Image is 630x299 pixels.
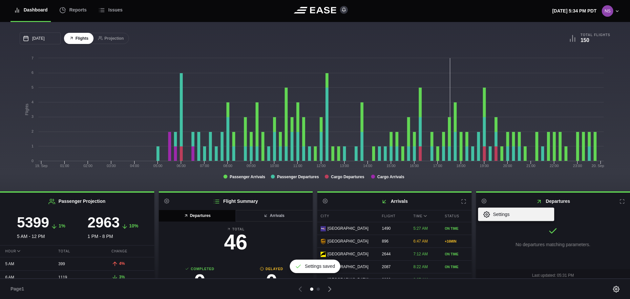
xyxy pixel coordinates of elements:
[200,164,209,168] text: 07:00
[379,273,409,286] div: 2030
[445,226,468,231] div: ON TIME
[31,115,33,118] text: 3
[130,164,139,168] text: 04:00
[5,215,77,240] div: 5 AM - 12 PM
[340,164,349,168] text: 13:00
[277,175,319,179] tspan: Passenger Departures
[413,252,428,256] span: 7:12 AM
[20,32,61,44] input: mm/dd/yyyy
[327,264,368,270] span: [GEOGRAPHIC_DATA]
[53,258,101,270] div: 399
[153,164,162,168] text: 05:00
[35,164,48,168] tspan: 19. Sep
[159,210,236,222] button: Departures
[31,56,33,60] text: 7
[164,227,308,232] b: Total
[433,164,442,168] text: 17:00
[317,164,326,168] text: 12:00
[413,239,428,244] span: 6:47 AM
[526,164,535,168] text: 21:00
[410,210,440,222] div: Time
[317,193,472,210] h2: Arrivals
[31,144,33,148] text: 1
[88,215,120,230] h3: 2963
[159,193,313,210] h2: Flight Summary
[413,277,428,282] span: 8:37 AM
[552,8,597,14] p: [DATE] 5:34 PM PDT
[602,5,613,17] img: 9640f074e889a8b80c0ceb7351e83e6b
[379,235,409,247] div: 896
[25,104,29,115] tspan: Flights
[164,267,236,296] a: Completed0
[445,265,468,269] div: ON TIME
[290,260,340,273] div: Settings saved
[119,275,125,279] span: 3%
[480,164,489,168] text: 19:00
[164,227,308,256] a: Total46
[83,164,93,168] text: 02:00
[236,267,307,296] a: Delayed0
[31,71,33,75] text: 6
[53,246,101,257] div: Total
[580,37,589,43] b: 150
[247,164,256,168] text: 09:00
[53,271,101,284] div: 1119
[445,277,468,282] div: ON TIME
[31,129,33,133] text: 2
[503,164,512,168] text: 20:00
[64,33,94,44] button: Flights
[129,223,138,228] span: 10%
[413,226,428,231] span: 5:27 AM
[410,164,419,168] text: 16:00
[59,223,65,228] span: 1%
[445,252,468,257] div: ON TIME
[10,286,27,292] span: Page 1
[327,238,368,244] span: [GEOGRAPHIC_DATA]
[31,159,33,163] text: 0
[164,232,308,253] h3: 46
[379,248,409,260] div: 2644
[236,267,307,271] b: Delayed
[377,175,405,179] tspan: Cargo Arrivals
[413,265,428,269] span: 8:22 AM
[77,215,149,240] div: 1 PM - 8 PM
[293,164,303,168] text: 11:00
[17,215,49,230] h3: 5399
[31,100,33,104] text: 4
[93,33,129,44] button: Projection
[235,210,313,222] button: Arrivals
[515,241,590,248] p: No departures matching parameters.
[107,164,116,168] text: 03:00
[236,271,307,292] h3: 0
[164,271,236,292] h3: 0
[363,164,372,168] text: 14:00
[60,164,69,168] text: 01:00
[592,164,604,168] tspan: 20. Sep
[580,33,610,37] b: Total Flights
[164,267,236,271] b: Completed
[177,164,186,168] text: 06:00
[379,261,409,273] div: 2087
[327,225,368,231] span: [GEOGRAPHIC_DATA]
[331,175,365,179] tspan: Cargo Departures
[31,85,33,89] text: 5
[223,164,233,168] text: 08:00
[379,222,409,235] div: 1490
[387,164,396,168] text: 15:00
[230,175,265,179] tspan: Passenger Arrivals
[573,164,582,168] text: 23:00
[317,210,377,222] div: City
[442,210,472,222] div: Status
[106,246,154,257] div: Change
[119,261,125,266] span: 4%
[445,239,468,244] div: + 16 MIN
[456,164,466,168] text: 18:00
[550,164,559,168] text: 22:00
[327,251,368,257] span: [GEOGRAPHIC_DATA]
[478,207,554,221] a: Settings
[270,164,279,168] text: 10:00
[327,277,368,283] span: [GEOGRAPHIC_DATA]
[379,210,409,222] div: Flight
